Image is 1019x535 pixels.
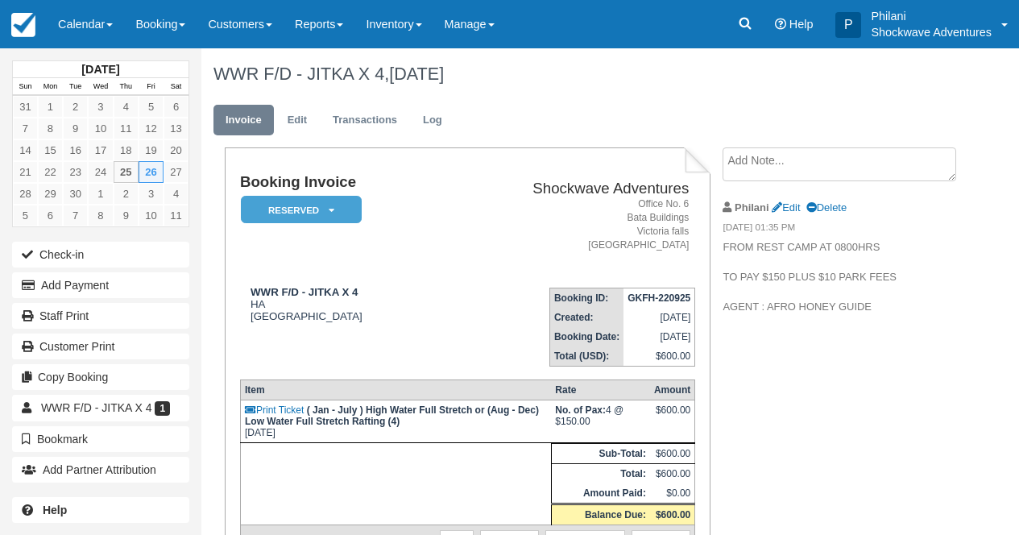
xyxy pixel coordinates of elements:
a: 1 [88,183,113,205]
a: 11 [114,118,139,139]
strong: ( Jan - July ) High Water Full Stretch or (Aug - Dec) Low Water Full Stretch Rafting (4) [245,404,539,427]
a: 31 [13,96,38,118]
th: Booking ID: [549,288,623,309]
a: 2 [114,183,139,205]
strong: Philani [735,201,768,214]
strong: WWR F/D - JITKA X 4 [251,286,358,298]
a: 4 [164,183,188,205]
td: [DATE] [240,400,551,443]
a: 3 [139,183,164,205]
b: Help [43,504,67,516]
a: Invoice [213,105,274,136]
th: Total (USD): [549,346,623,367]
a: Reserved [240,195,356,225]
a: 21 [13,161,38,183]
th: Thu [114,78,139,96]
button: Bookmark [12,426,189,452]
a: Customer Print [12,334,189,359]
button: Add Payment [12,272,189,298]
span: [DATE] [389,64,444,84]
th: Item [240,380,551,400]
a: 2 [63,96,88,118]
td: [DATE] [623,327,695,346]
em: Reserved [241,196,362,224]
th: Booking Date: [549,327,623,346]
h1: Booking Invoice [240,174,436,191]
div: HA [GEOGRAPHIC_DATA] [240,286,436,322]
td: [DATE] [623,308,695,327]
a: 10 [88,118,113,139]
em: [DATE] 01:35 PM [723,221,953,238]
th: Mon [38,78,63,96]
a: 11 [164,205,188,226]
a: Edit [772,201,800,214]
a: 5 [13,205,38,226]
th: Sat [164,78,188,96]
a: 22 [38,161,63,183]
div: $600.00 [654,404,690,429]
a: 6 [38,205,63,226]
th: Amount Paid: [551,483,650,504]
a: 23 [63,161,88,183]
th: Rate [551,380,650,400]
a: 15 [38,139,63,161]
a: 13 [164,118,188,139]
span: WWR F/D - JITKA X 4 [41,401,152,414]
a: 27 [164,161,188,183]
a: 7 [63,205,88,226]
a: Staff Print [12,303,189,329]
a: 24 [88,161,113,183]
th: Created: [549,308,623,327]
td: $600.00 [650,464,695,484]
td: $600.00 [650,444,695,464]
strong: [DATE] [81,63,119,76]
a: 1 [38,96,63,118]
a: 10 [139,205,164,226]
div: P [835,12,861,38]
th: Sub-Total: [551,444,650,464]
th: Wed [88,78,113,96]
th: Sun [13,78,38,96]
a: 18 [114,139,139,161]
a: 6 [164,96,188,118]
a: 17 [88,139,113,161]
h2: Shockwave Adventures [442,180,689,197]
th: Total: [551,464,650,484]
a: 30 [63,183,88,205]
a: 29 [38,183,63,205]
a: 25 [114,161,139,183]
a: 12 [139,118,164,139]
a: WWR F/D - JITKA X 4 1 [12,395,189,421]
th: Balance Due: [551,504,650,525]
a: Transactions [321,105,409,136]
a: Edit [275,105,319,136]
p: Shockwave Adventures [871,24,992,40]
td: $0.00 [650,483,695,504]
a: 19 [139,139,164,161]
i: Help [775,19,786,30]
button: Copy Booking [12,364,189,390]
strong: $600.00 [656,509,690,520]
td: $600.00 [623,346,695,367]
address: Office No. 6 Bata Buildings Victoria falls [GEOGRAPHIC_DATA] [442,197,689,253]
a: Help [12,497,189,523]
th: Fri [139,78,164,96]
a: 16 [63,139,88,161]
th: Tue [63,78,88,96]
a: Log [411,105,454,136]
a: 5 [139,96,164,118]
button: Add Partner Attribution [12,457,189,483]
a: 20 [164,139,188,161]
a: Print Ticket [245,404,304,416]
a: 8 [38,118,63,139]
button: Check-in [12,242,189,267]
span: 1 [155,401,170,416]
th: Amount [650,380,695,400]
p: Philani [871,8,992,24]
strong: No. of Pax [555,404,606,416]
a: 9 [63,118,88,139]
a: 8 [88,205,113,226]
h1: WWR F/D - JITKA X 4, [213,64,954,84]
a: 4 [114,96,139,118]
strong: GKFH-220925 [628,292,690,304]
